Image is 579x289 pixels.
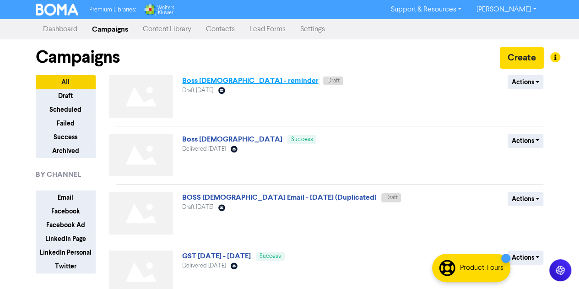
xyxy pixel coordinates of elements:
button: Email [36,191,96,205]
button: Actions [508,251,544,265]
a: Boss [DEMOGRAPHIC_DATA] [182,135,282,144]
button: Actions [508,75,544,89]
a: Lead Forms [242,20,293,38]
h1: Campaigns [36,47,120,68]
span: Success [260,253,281,259]
img: Wolters Kluwer [143,4,174,16]
span: Draft [DATE] [182,204,213,210]
button: Actions [508,134,544,148]
span: Delivered [DATE] [182,146,226,152]
a: Content Library [135,20,199,38]
button: Facebook [36,204,96,218]
a: Contacts [199,20,242,38]
img: BOMA Logo [36,4,79,16]
iframe: Chat Widget [533,245,579,289]
span: Delivered [DATE] [182,263,226,269]
a: Support & Resources [383,2,469,17]
a: Dashboard [36,20,85,38]
button: LinkedIn Page [36,232,96,246]
button: All [36,75,96,89]
button: Scheduled [36,103,96,117]
img: Not found [109,192,173,234]
button: Actions [508,192,544,206]
a: Settings [293,20,332,38]
img: Not found [109,75,173,118]
span: Premium Libraries: [89,7,136,13]
a: GST [DATE] - [DATE] [182,251,251,261]
button: Draft [36,89,96,103]
button: Twitter [36,259,96,273]
a: BOSS [DEMOGRAPHIC_DATA] Email - [DATE] (Duplicated) [182,193,376,202]
button: Archived [36,144,96,158]
span: Draft [327,78,339,84]
button: Facebook Ad [36,218,96,232]
img: Not found [109,134,173,176]
button: LinkedIn Personal [36,245,96,260]
button: Failed [36,116,96,131]
a: Boss [DEMOGRAPHIC_DATA] - reminder [182,76,318,85]
span: Success [291,136,313,142]
button: Create [500,47,544,69]
a: [PERSON_NAME] [469,2,543,17]
a: Campaigns [85,20,135,38]
span: BY CHANNEL [36,169,81,180]
span: Draft [385,195,397,201]
button: Success [36,130,96,144]
span: Draft [DATE] [182,87,213,93]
